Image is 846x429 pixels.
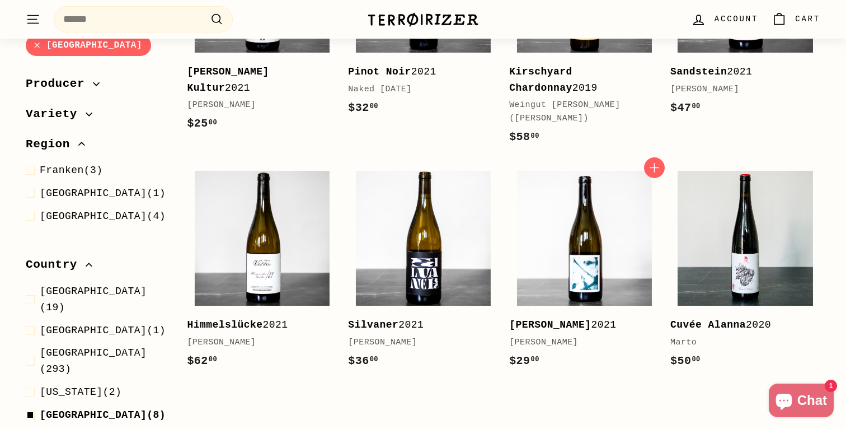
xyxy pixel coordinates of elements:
[348,83,487,96] div: Naked [DATE]
[26,102,169,132] button: Variety
[40,188,147,199] span: [GEOGRAPHIC_DATA]
[370,102,378,110] sup: 00
[26,134,78,153] span: Region
[187,163,337,381] a: Himmelslücke2021[PERSON_NAME]
[509,317,648,333] div: 2021
[684,3,765,36] a: Account
[40,322,166,338] span: (1)
[40,162,103,179] span: (3)
[40,347,147,358] span: [GEOGRAPHIC_DATA]
[209,356,217,363] sup: 00
[531,356,539,363] sup: 00
[765,384,837,420] inbox-online-store-chat: Shopify online store chat
[187,317,326,333] div: 2021
[765,3,827,36] a: Cart
[187,66,269,94] b: [PERSON_NAME] Kultur
[40,286,147,297] span: [GEOGRAPHIC_DATA]
[187,355,217,367] span: $62
[670,83,809,96] div: [PERSON_NAME]
[509,66,572,94] b: Kirschyard Chardonnay
[692,102,700,110] sup: 00
[26,132,169,162] button: Region
[40,409,147,421] span: [GEOGRAPHIC_DATA]
[187,99,326,112] div: [PERSON_NAME]
[187,319,262,330] b: Himmelslücke
[715,13,758,25] span: Account
[26,255,86,274] span: Country
[670,101,701,114] span: $47
[40,283,169,316] span: (19)
[509,319,591,330] b: [PERSON_NAME]
[40,384,121,400] span: (2)
[348,355,378,367] span: $36
[370,356,378,363] sup: 00
[209,119,217,127] sup: 00
[26,253,169,283] button: Country
[670,163,820,381] a: Cuvée Alanna2020Marto
[509,130,539,143] span: $58
[26,74,93,94] span: Producer
[40,210,147,221] span: [GEOGRAPHIC_DATA]
[187,64,326,96] div: 2021
[348,163,498,381] a: Silvaner2021[PERSON_NAME]
[509,64,648,96] div: 2019
[509,336,648,349] div: [PERSON_NAME]
[40,185,166,202] span: (1)
[40,324,147,335] span: [GEOGRAPHIC_DATA]
[187,117,217,130] span: $25
[509,99,648,125] div: Weingut [PERSON_NAME] ([PERSON_NAME])
[26,72,169,102] button: Producer
[40,165,84,176] span: Franken
[40,386,103,398] span: [US_STATE]
[670,319,746,330] b: Cuvée Alanna
[40,208,166,224] span: (4)
[670,317,809,333] div: 2020
[692,356,700,363] sup: 00
[40,345,169,377] span: (293)
[670,336,809,349] div: Marto
[509,355,539,367] span: $29
[670,64,809,80] div: 2021
[187,336,326,349] div: [PERSON_NAME]
[348,66,411,77] b: Pinot Noir
[26,34,151,56] a: [GEOGRAPHIC_DATA]
[348,317,487,333] div: 2021
[531,132,539,140] sup: 00
[348,64,487,80] div: 2021
[348,319,398,330] b: Silvaner
[348,101,378,114] span: $32
[795,13,820,25] span: Cart
[509,163,659,381] a: [PERSON_NAME]2021[PERSON_NAME]
[40,407,166,423] span: (8)
[348,336,487,349] div: [PERSON_NAME]
[670,66,727,77] b: Sandstein
[670,355,701,367] span: $50
[26,105,86,124] span: Variety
